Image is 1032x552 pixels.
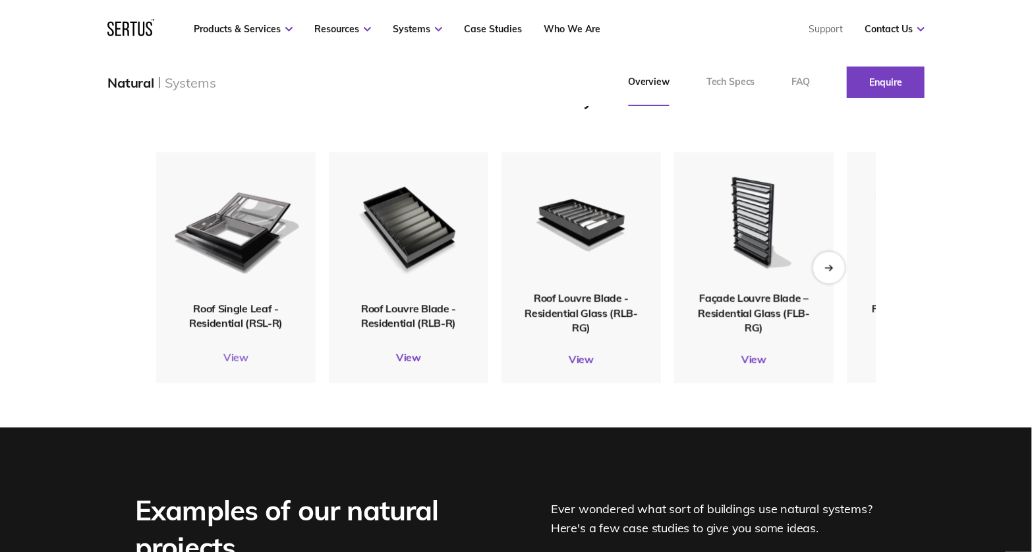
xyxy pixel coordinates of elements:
[809,23,843,35] a: Support
[361,301,456,329] span: Roof Louvre Blade - Residential (RLB-R)
[314,23,371,35] a: Resources
[107,74,154,91] div: Natural
[502,352,661,366] a: View
[544,23,600,35] a: Who We Are
[847,67,925,98] a: Enquire
[189,301,283,329] span: Roof Single Leaf - Residential (RSL-R)
[795,400,1032,552] iframe: Chat Widget
[464,23,522,35] a: Case Studies
[774,59,829,106] a: FAQ
[872,301,981,329] span: Façade Louvre Blade – Residential (FLB-R)
[688,59,774,106] a: Tech Specs
[674,352,834,366] a: View
[865,23,925,35] a: Contact Us
[156,350,316,364] a: View
[165,74,216,91] div: Systems
[393,23,442,35] a: Systems
[847,350,1006,364] a: View
[194,23,293,35] a: Products & Services
[813,252,845,283] div: Next slide
[329,350,488,364] a: View
[525,291,638,334] span: Roof Louvre Blade - Residential Glass (RLB-RG)
[698,291,810,334] span: Façade Louvre Blade – Residential Glass (FLB-RG)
